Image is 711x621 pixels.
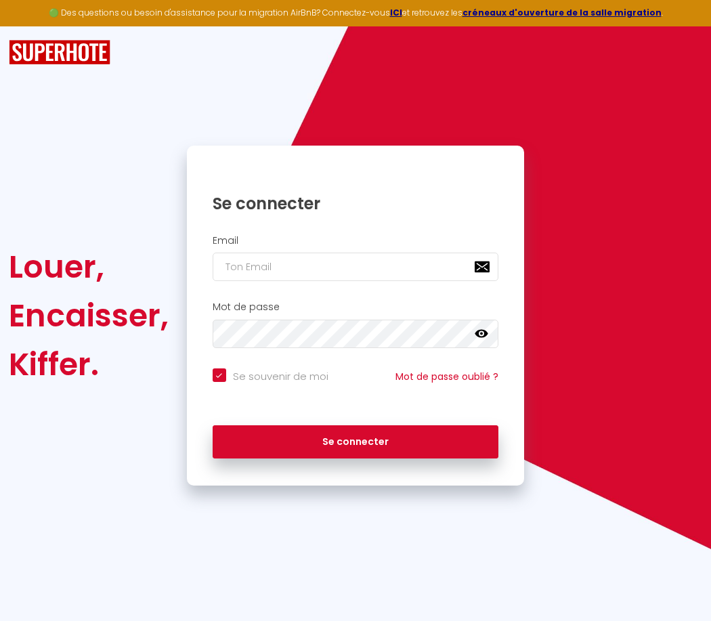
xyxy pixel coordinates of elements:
a: créneaux d'ouverture de la salle migration [462,7,662,18]
div: Louer, [9,242,169,291]
h2: Mot de passe [213,301,499,313]
input: Ton Email [213,253,499,281]
div: Kiffer. [9,340,169,389]
h2: Email [213,235,499,247]
img: SuperHote logo [9,40,110,65]
div: Encaisser, [9,291,169,340]
a: ICI [390,7,402,18]
button: Se connecter [213,425,499,459]
h1: Se connecter [213,193,499,214]
a: Mot de passe oublié ? [395,370,498,383]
